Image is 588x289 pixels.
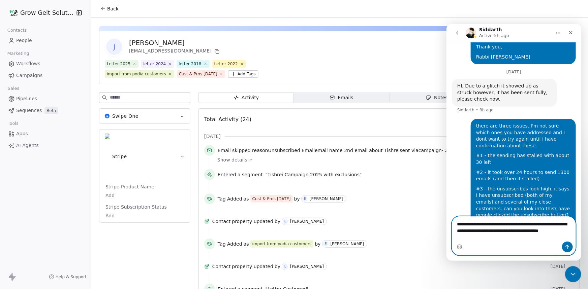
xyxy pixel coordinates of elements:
a: AI Agents [5,140,85,151]
span: Total Activity (24) [204,116,251,122]
a: Pipelines [5,93,85,104]
div: [PERSON_NAME] [331,242,364,246]
span: 2nd email about Tishrei [344,148,400,153]
div: Notes [426,94,447,101]
span: Marketing [4,48,32,59]
div: letter 2018 [179,61,201,67]
span: Add [105,212,184,219]
span: Contact [212,218,230,225]
div: Letter 2022 [214,61,238,67]
span: as [244,195,249,202]
div: StripeStripe [99,183,190,222]
span: Stripe Subscription Status [104,204,168,210]
img: Swipe One [105,114,110,118]
span: Campaigns [16,72,42,79]
span: Add [105,192,184,199]
div: [PERSON_NAME] [129,38,221,47]
button: Grow Gelt Solutions [8,7,72,19]
span: Contact [212,263,230,270]
iframe: To enrich screen reader interactions, please activate Accessibility in Grammarly extension settings [446,24,581,261]
span: Back [107,5,119,12]
span: Grow Gelt Solutions [20,8,74,17]
span: Pipelines [16,95,37,102]
button: Swipe OneSwipe One [99,109,190,123]
span: [DATE] [551,264,574,269]
span: Stripe [112,153,127,160]
button: StripeStripe [99,130,190,183]
div: [PERSON_NAME] [290,219,324,224]
span: Sales [5,83,22,94]
span: "Tishrei Campaign 2025 with exclusions" [266,171,362,178]
a: Campaigns [5,70,85,81]
span: by [294,195,300,202]
button: Back [96,3,123,15]
span: by [315,241,320,247]
span: Unsubscribed Email [268,148,315,153]
span: as [244,241,249,247]
a: Apps [5,128,85,139]
div: Letter 2025 [107,61,130,67]
span: Sequences [16,107,42,114]
div: [EMAIL_ADDRESS][DOMAIN_NAME] [129,47,221,56]
span: 2nd email about Tishrei [445,148,501,153]
span: Tag Added [218,241,242,247]
span: Help & Support [56,274,87,280]
span: property updated [232,263,273,270]
img: grow%20gelt%20logo%20(2).png [9,9,18,17]
span: Tag Added [218,195,242,202]
span: AI Agents [16,142,39,149]
div: import from podia customers [107,71,166,77]
span: Swipe One [112,113,138,119]
button: Add Tags [228,70,258,78]
span: reason email name sent via campaign - [218,147,501,154]
a: Workflows [5,58,85,69]
span: [DATE] [204,133,221,140]
div: E [284,264,286,269]
span: Email skipped [218,148,251,153]
div: E [284,219,286,224]
div: Cust & Pros [DATE] [179,71,217,77]
div: E [304,196,306,202]
div: Cust & Pros [DATE] [252,196,291,202]
span: by [275,263,280,270]
span: Apps [16,130,28,137]
span: People [16,37,32,44]
span: Show details [217,156,247,163]
span: property updated [232,218,273,225]
a: People [5,35,85,46]
span: Workflows [16,60,40,67]
div: letter 2024 [143,61,166,67]
span: Stripe Product Name [104,183,156,190]
a: SequencesBeta [5,105,85,116]
span: by [275,218,280,225]
div: [PERSON_NAME] [290,264,324,269]
a: Help & Support [49,274,87,280]
span: J [106,39,122,55]
span: Tools [5,118,21,129]
img: Stripe [105,134,110,179]
a: Show details [217,156,569,163]
span: Contacts [4,25,30,35]
div: Emails [330,94,353,101]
